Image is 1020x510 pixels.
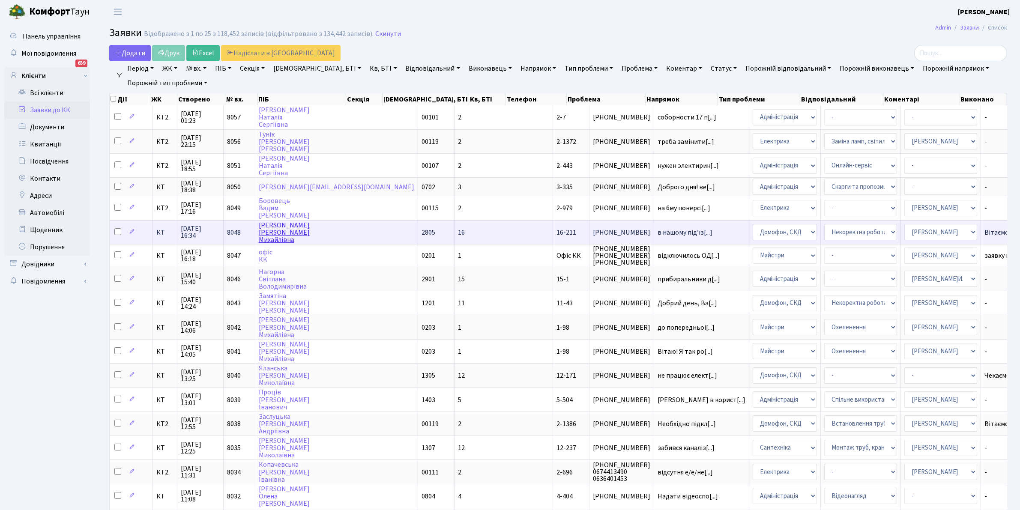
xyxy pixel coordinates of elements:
span: 1-98 [556,323,569,332]
a: Відповідальний [402,61,464,76]
th: [DEMOGRAPHIC_DATA], БТІ [383,93,469,105]
a: Кв, БТІ [366,61,400,76]
span: 1-98 [556,347,569,356]
b: Комфорт [29,5,70,18]
a: Квитанції [4,136,90,153]
a: НагорнаСвітланаВолодимирівна [259,267,307,291]
span: 8048 [227,228,241,237]
span: [PERSON_NAME] в корист[...] [658,395,745,405]
span: [DATE] 13:25 [181,369,220,382]
span: до попередньоі[...] [658,323,715,332]
span: 0702 [422,182,435,192]
a: Порожній відповідальний [742,61,835,76]
li: Список [979,23,1007,33]
span: 12-171 [556,371,576,380]
span: 8057 [227,113,241,122]
a: ЖК [159,61,181,76]
a: Тип проблеми [561,61,616,76]
span: 11 [458,298,465,308]
th: Напрямок [646,93,718,105]
span: Добрий день, Ва[...] [658,298,717,308]
span: [DATE] 22:15 [181,134,220,148]
span: 8035 [227,443,241,453]
a: № вх. [182,61,210,76]
span: КТ [156,184,173,191]
span: 2-1386 [556,419,576,429]
span: КТ [156,324,173,331]
span: КТ [156,397,173,403]
span: 1305 [422,371,435,380]
a: [PERSON_NAME]Олена[PERSON_NAME] [259,484,310,508]
a: Додати [109,45,151,61]
span: КТ [156,276,173,283]
span: [DATE] 01:23 [181,110,220,124]
span: КТ [156,229,173,236]
a: [PERSON_NAME][PERSON_NAME]Миколаївна [259,436,310,460]
span: 00101 [422,113,439,122]
th: Відповідальний [800,93,883,105]
span: нужен электирик[...] [658,161,719,170]
a: Заслуцька[PERSON_NAME]Андріївна [259,412,310,436]
span: [PHONE_NUMBER] 0674413490 0636401453 [593,462,650,482]
a: Порожній тип проблеми [124,76,211,90]
span: [PHONE_NUMBER] [593,300,650,307]
span: [PHONE_NUMBER] [593,324,650,331]
a: Проців[PERSON_NAME]Іванович [259,388,310,412]
span: 8032 [227,492,241,501]
a: офісКК [259,248,272,264]
span: [DATE] 14:24 [181,296,220,310]
span: [PHONE_NUMBER] [593,184,650,191]
span: 2901 [422,274,435,284]
th: Телефон [506,93,567,105]
span: 2 [458,113,461,122]
span: Додати [115,48,145,58]
span: не працює елект[...] [658,371,717,380]
input: Пошук... [914,45,1007,61]
span: прибиральники д[...] [658,274,720,284]
a: [DEMOGRAPHIC_DATA], БТІ [270,61,365,76]
span: 11-43 [556,298,573,308]
span: КТ2 [156,421,173,427]
span: [DATE] 12:25 [181,441,220,455]
span: 8041 [227,347,241,356]
span: 8040 [227,371,241,380]
span: 1201 [422,298,435,308]
span: 8034 [227,468,241,477]
span: КТ [156,444,173,451]
span: КТ [156,300,173,307]
span: 8046 [227,274,241,284]
a: [PERSON_NAME]НаталіяСергіївна [259,105,310,129]
span: Надати відеоспо[...] [658,492,718,501]
a: Мої повідомлення659 [4,45,90,62]
th: ПІБ [257,93,346,105]
a: Заявки [960,23,979,32]
a: Статус [707,61,740,76]
th: Виконано [960,93,1008,105]
span: [DATE] 13:01 [181,393,220,406]
span: [DATE] 11:08 [181,489,220,503]
span: 16 [458,228,465,237]
span: Необхідно підкл[...] [658,419,716,429]
span: відключилось ОД[...] [658,251,720,260]
a: Клієнти [4,67,90,84]
span: соборности 17 п[...] [658,113,716,122]
span: КТ2 [156,138,173,145]
span: [DATE] 17:16 [181,201,220,215]
span: 00115 [422,203,439,213]
span: 0203 [422,347,435,356]
span: 0804 [422,492,435,501]
span: 0203 [422,323,435,332]
a: Адреси [4,187,90,204]
a: Документи [4,119,90,136]
span: 00119 [422,419,439,429]
a: Порушення [4,239,90,256]
span: 2 [458,203,461,213]
span: [DATE] 16:34 [181,225,220,239]
a: Excel [186,45,220,61]
a: Копачевська[PERSON_NAME]Іванівна [259,460,310,484]
a: Щоденник [4,221,90,239]
span: на 6му поверсі[...] [658,203,710,213]
a: Проблема [618,61,661,76]
span: в нашому підʼїз[...] [658,228,712,237]
span: КТ [156,493,173,500]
